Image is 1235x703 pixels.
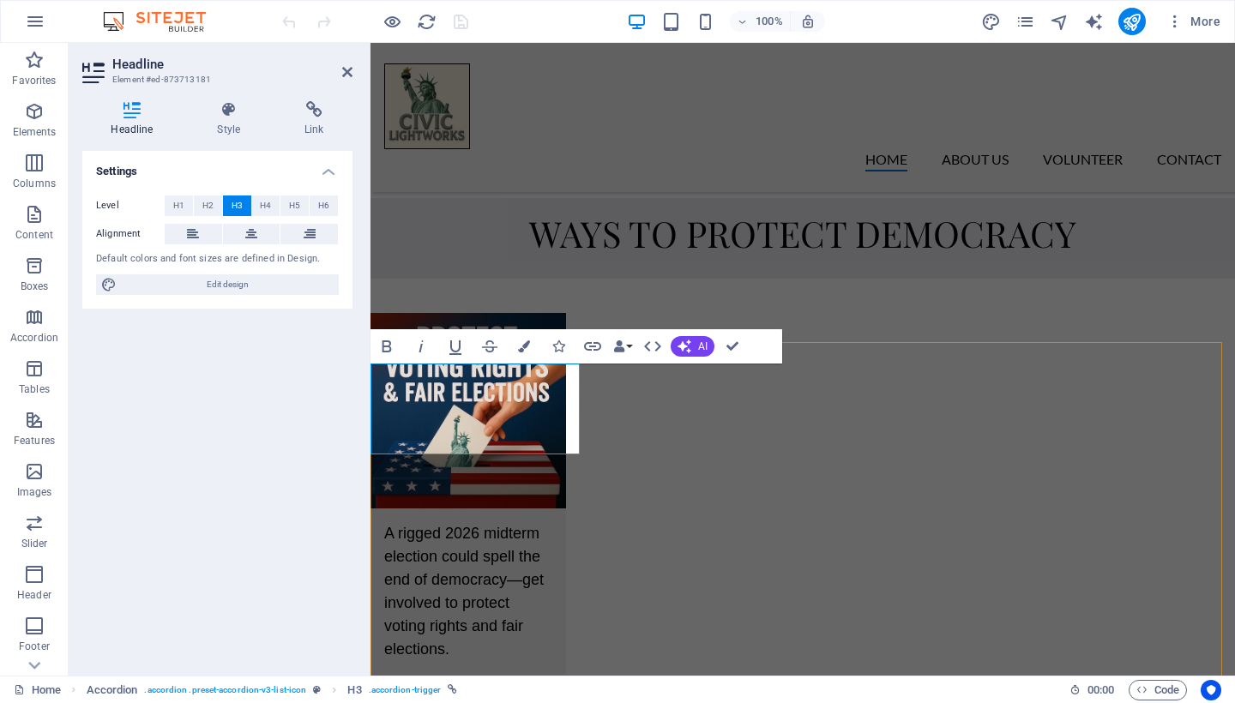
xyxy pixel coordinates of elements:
label: Alignment [96,224,165,244]
button: Icons [542,329,575,364]
button: H6 [310,195,338,216]
p: Images [17,485,52,499]
h3: Element #ed-873713181 [112,72,318,87]
span: 00 00 [1087,680,1114,700]
button: text_generator [1084,11,1105,32]
button: design [981,11,1002,32]
button: Edit design [96,274,339,295]
button: Code [1129,680,1187,700]
i: Navigator [1050,12,1069,32]
span: : [1099,683,1102,696]
button: Data Bindings [611,329,635,364]
button: H5 [280,195,309,216]
span: H3 [232,195,243,216]
button: H2 [194,195,222,216]
span: H2 [202,195,214,216]
span: . accordion .preset-accordion-v3-list-icon [144,680,306,700]
span: AI [698,341,708,351]
h4: Headline [82,101,189,137]
i: Pages (Ctrl+Alt+S) [1015,12,1035,32]
span: H6 [318,195,329,216]
i: This element is linked [448,685,457,694]
span: H1 [173,195,184,216]
p: Footer [19,640,50,653]
h2: Headline [112,57,352,72]
button: reload [416,11,437,32]
h6: Session time [1069,680,1115,700]
a: Click to cancel selection. Double-click to open Pages [14,680,61,700]
span: H4 [260,195,271,216]
h6: 100% [756,11,783,32]
button: Strikethrough [473,329,506,364]
button: H1 [165,195,193,216]
button: AI [671,336,714,357]
button: More [1160,8,1227,35]
p: Elements [13,125,57,139]
button: publish [1118,8,1146,35]
p: Accordion [10,331,58,345]
button: Colors [508,329,540,364]
h4: Style [189,101,276,137]
i: Design (Ctrl+Alt+Y) [981,12,1001,32]
p: Columns [13,177,56,190]
button: Confirm (⌘+⏎) [716,329,749,364]
h4: Settings [82,151,352,182]
img: Editor Logo [99,11,227,32]
p: Boxes [21,279,49,293]
span: H5 [289,195,300,216]
p: Slider [21,537,48,550]
i: This element is a customizable preset [313,685,321,694]
button: Italic (⌘I) [405,329,437,364]
p: Content [15,228,53,242]
p: Favorites [12,74,56,87]
div: Default colors and font sizes are defined in Design. [96,252,339,267]
p: Features [14,434,55,448]
h4: Link [276,101,352,137]
button: Bold (⌘B) [370,329,403,364]
span: Click to select. Double-click to edit [347,680,361,700]
span: Code [1136,680,1179,700]
p: Tables [19,382,50,396]
button: 100% [730,11,791,32]
button: HTML [636,329,669,364]
span: . accordion-trigger [369,680,442,700]
button: pages [1015,11,1036,32]
span: More [1166,13,1220,30]
i: Reload page [417,12,437,32]
button: Usercentrics [1201,680,1221,700]
button: H4 [252,195,280,216]
button: navigator [1050,11,1070,32]
span: Edit design [122,274,334,295]
button: H3 [223,195,251,216]
button: Underline (⌘U) [439,329,472,364]
button: Link [576,329,609,364]
p: Header [17,588,51,602]
span: Click to select. Double-click to edit [87,680,138,700]
i: On resize automatically adjust zoom level to fit chosen device. [800,14,816,29]
button: Click here to leave preview mode and continue editing [382,11,402,32]
label: Level [96,195,165,216]
nav: breadcrumb [87,680,458,700]
i: Publish [1122,12,1142,32]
